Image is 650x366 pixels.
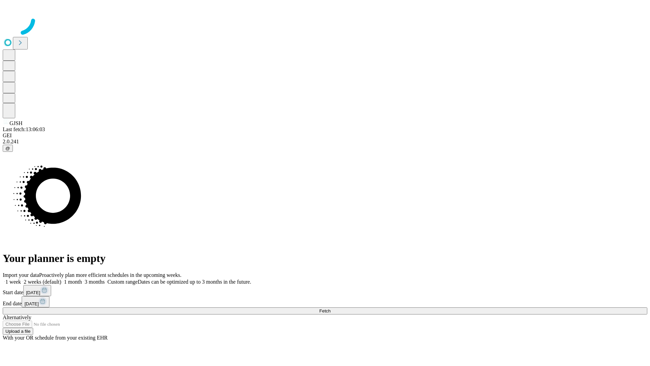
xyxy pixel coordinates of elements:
[3,145,13,152] button: @
[3,335,108,341] span: With your OR schedule from your existing EHR
[3,296,647,307] div: End date
[22,296,49,307] button: [DATE]
[64,279,82,285] span: 1 month
[5,279,21,285] span: 1 week
[23,285,51,296] button: [DATE]
[3,314,31,320] span: Alternatively
[138,279,251,285] span: Dates can be optimized up to 3 months in the future.
[3,126,45,132] span: Last fetch: 13:06:03
[24,279,61,285] span: 2 weeks (default)
[3,307,647,314] button: Fetch
[3,133,647,139] div: GEI
[3,252,647,265] h1: Your planner is empty
[9,120,22,126] span: GJSH
[85,279,105,285] span: 3 months
[107,279,137,285] span: Custom range
[3,285,647,296] div: Start date
[39,272,181,278] span: Proactively plan more efficient schedules in the upcoming weeks.
[319,308,330,313] span: Fetch
[3,328,33,335] button: Upload a file
[24,301,39,306] span: [DATE]
[5,146,10,151] span: @
[26,290,40,295] span: [DATE]
[3,272,39,278] span: Import your data
[3,139,647,145] div: 2.0.241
